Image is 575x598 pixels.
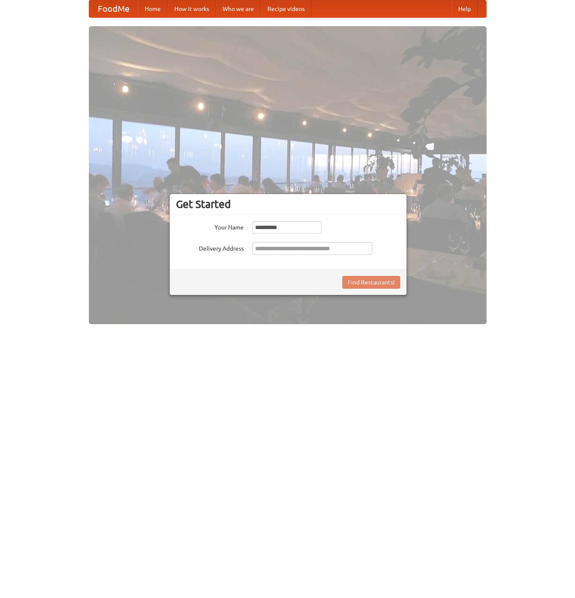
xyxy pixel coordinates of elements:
[138,0,168,17] a: Home
[89,0,138,17] a: FoodMe
[176,221,244,232] label: Your Name
[216,0,261,17] a: Who we are
[176,198,400,210] h3: Get Started
[168,0,216,17] a: How it works
[261,0,311,17] a: Recipe videos
[176,242,244,253] label: Delivery Address
[342,276,400,289] button: Find Restaurants!
[451,0,478,17] a: Help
